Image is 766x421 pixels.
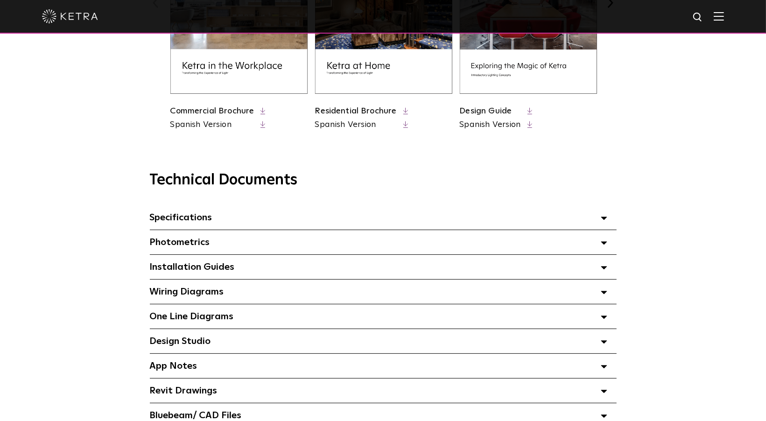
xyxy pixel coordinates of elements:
span: Bluebeam/ CAD Files [150,411,242,420]
span: Photometrics [150,238,210,247]
a: Design Guide [460,107,512,115]
h3: Technical Documents [150,171,617,189]
a: Spanish Version [315,119,397,131]
span: Specifications [150,213,212,222]
span: Design Studio [150,337,211,346]
a: Spanish Version [170,119,254,131]
a: Commercial Brochure [170,107,254,115]
span: One Line Diagrams [150,312,234,321]
img: Hamburger%20Nav.svg [714,12,724,21]
span: App Notes [150,361,197,371]
span: Revit Drawings [150,386,218,395]
a: Residential Brochure [315,107,397,115]
img: ketra-logo-2019-white [42,9,98,23]
span: Installation Guides [150,262,235,272]
a: Spanish Version [460,119,521,131]
span: Wiring Diagrams [150,287,224,296]
img: search icon [692,12,704,23]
